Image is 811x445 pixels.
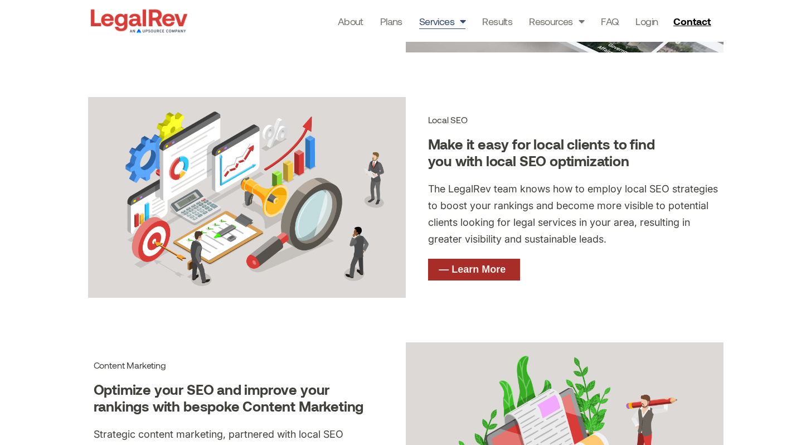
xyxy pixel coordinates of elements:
span: Contact [673,16,711,26]
a: FAQ [601,13,619,29]
h3: Content Marketing [94,360,383,370]
a: Results [482,13,512,29]
a: Services [419,13,466,29]
a: Contact [669,12,718,30]
a: — Learn More [428,259,520,281]
span: — Learn More [439,264,506,274]
h3: Local SEO [428,114,718,125]
a: Resources [529,13,584,29]
nav: Menu [338,13,658,29]
h4: Optimize your SEO and improve your rankings with bespoke Content Marketing [94,381,383,415]
h4: Make it easy for local clients to find you with local SEO optimization [428,136,679,170]
p: The LegalRev team knows how to employ local SEO strategies to boost your rankings and become more... [428,181,718,248]
a: About [338,13,363,29]
a: Plans [380,13,402,29]
a: Login [635,13,658,29]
